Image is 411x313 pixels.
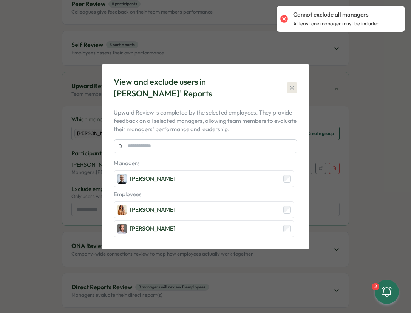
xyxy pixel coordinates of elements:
div: 2 [372,283,379,290]
p: Managers [114,159,294,167]
p: Employees [114,190,294,198]
p: Upward Review is completed by the selected employees. They provide feedback on all selected manag... [114,108,297,133]
img: Jon Freeman [117,224,127,234]
p: Cannot exclude all managers [293,11,369,19]
p: At least one manager must be included [293,20,380,27]
img: Mariana Silva [117,205,127,215]
div: [PERSON_NAME] [130,225,175,233]
div: [PERSON_NAME] [130,175,175,183]
div: [PERSON_NAME] [130,206,175,214]
button: 2 [375,280,399,304]
div: View and exclude users in [PERSON_NAME]' Reports [114,76,269,99]
img: Michael Johannes [117,174,127,184]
